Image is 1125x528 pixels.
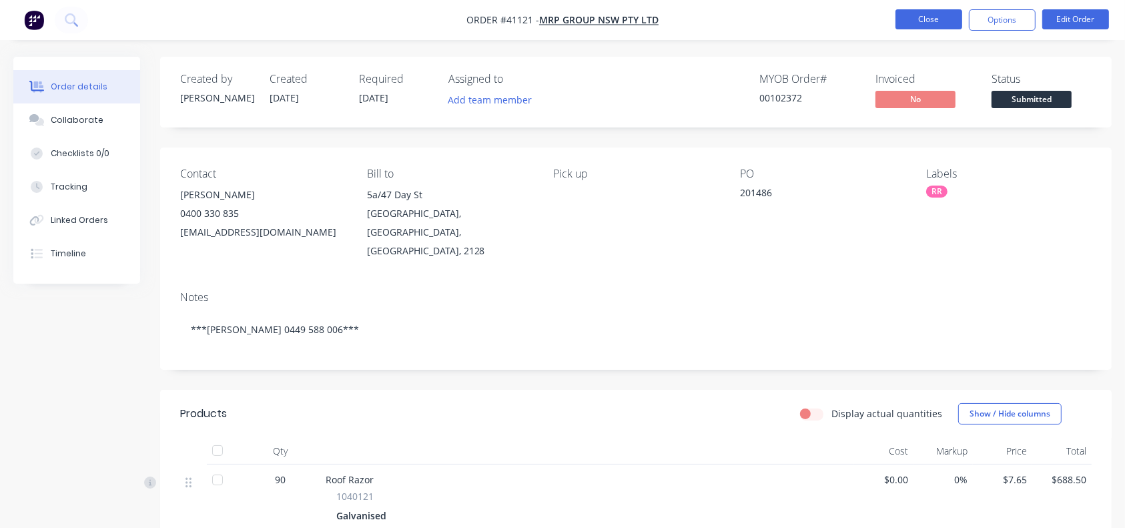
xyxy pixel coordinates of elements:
[740,186,905,204] div: 201486
[895,9,962,29] button: Close
[759,91,859,105] div: 00102372
[270,73,343,85] div: Created
[240,438,320,465] div: Qty
[973,438,1032,465] div: Price
[831,407,942,421] label: Display actual quantities
[24,10,44,30] img: Factory
[180,73,254,85] div: Created by
[1042,9,1109,29] button: Edit Order
[926,186,948,198] div: RR
[13,137,140,170] button: Checklists 0/0
[367,186,532,260] div: 5a/47 Day St[GEOGRAPHIC_DATA], [GEOGRAPHIC_DATA], [GEOGRAPHIC_DATA], 2128
[958,403,1062,425] button: Show / Hide columns
[51,148,109,160] div: Checklists 0/0
[13,237,140,270] button: Timeline
[441,91,539,109] button: Add team member
[913,438,973,465] div: Markup
[180,223,346,242] div: [EMAIL_ADDRESS][DOMAIN_NAME]
[448,73,582,85] div: Assigned to
[51,248,86,260] div: Timeline
[359,91,388,104] span: [DATE]
[859,473,908,487] span: $0.00
[448,91,539,109] button: Add team member
[367,168,532,180] div: Bill to
[367,204,532,260] div: [GEOGRAPHIC_DATA], [GEOGRAPHIC_DATA], [GEOGRAPHIC_DATA], 2128
[180,168,346,180] div: Contact
[336,506,392,525] div: Galvanised
[270,91,299,104] span: [DATE]
[969,9,1036,31] button: Options
[51,181,87,193] div: Tracking
[180,186,346,242] div: [PERSON_NAME]0400 330 835[EMAIL_ADDRESS][DOMAIN_NAME]
[180,309,1092,350] div: ***[PERSON_NAME] 0449 588 006***
[367,186,532,204] div: 5a/47 Day St
[275,473,286,487] span: 90
[51,114,103,126] div: Collaborate
[326,473,374,486] span: Roof Razor
[926,168,1092,180] div: Labels
[978,473,1027,487] span: $7.65
[180,204,346,223] div: 0400 330 835
[13,204,140,237] button: Linked Orders
[180,91,254,105] div: [PERSON_NAME]
[992,91,1072,107] span: Submitted
[553,168,719,180] div: Pick up
[13,70,140,103] button: Order details
[919,473,968,487] span: 0%
[1038,473,1086,487] span: $688.50
[180,291,1092,304] div: Notes
[359,73,432,85] div: Required
[51,214,108,226] div: Linked Orders
[180,186,346,204] div: [PERSON_NAME]
[992,91,1072,111] button: Submitted
[539,14,659,27] a: MRP Group NSW Pty Ltd
[875,73,976,85] div: Invoiced
[466,14,539,27] span: Order #41121 -
[51,81,107,93] div: Order details
[759,73,859,85] div: MYOB Order #
[180,406,227,422] div: Products
[13,103,140,137] button: Collaborate
[13,170,140,204] button: Tracking
[740,168,905,180] div: PO
[992,73,1092,85] div: Status
[875,91,956,107] span: No
[336,489,374,503] span: 1040121
[854,438,913,465] div: Cost
[1032,438,1092,465] div: Total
